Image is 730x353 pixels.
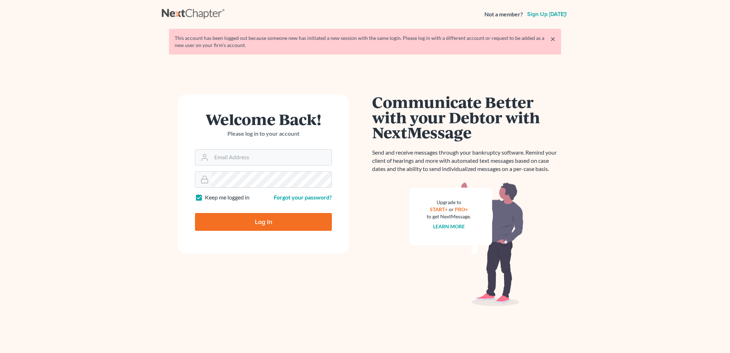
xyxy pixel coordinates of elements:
[526,11,568,17] a: Sign up [DATE]!
[550,35,555,43] a: ×
[410,182,524,306] img: nextmessage_bg-59042aed3d76b12b5cd301f8e5b87938c9018125f34e5fa2b7a6b67550977c72.svg
[195,111,332,127] h1: Welcome Back!
[175,35,555,49] div: This account has been logged out because someone new has initiated a new session with the same lo...
[449,206,454,212] span: or
[372,94,561,140] h1: Communicate Better with your Debtor with NextMessage
[195,130,332,138] p: Please log in to your account
[427,199,471,206] div: Upgrade to
[484,10,523,19] strong: Not a member?
[430,206,448,212] a: START+
[433,223,465,229] a: Learn more
[274,194,332,201] a: Forgot your password?
[211,150,331,165] input: Email Address
[427,213,471,220] div: to get NextMessage.
[205,193,250,202] label: Keep me logged in
[455,206,468,212] a: PRO+
[372,149,561,173] p: Send and receive messages through your bankruptcy software. Remind your client of hearings and mo...
[195,213,332,231] input: Log In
